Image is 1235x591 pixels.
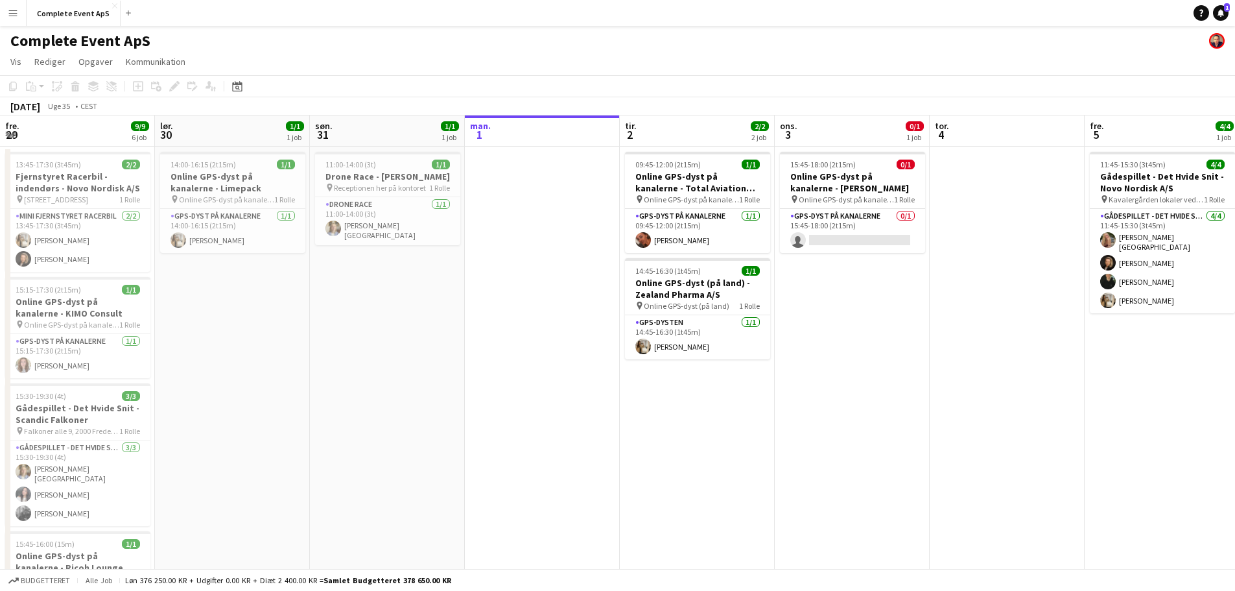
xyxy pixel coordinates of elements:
span: 1/1 [742,266,760,276]
a: Rediger [29,53,71,70]
app-card-role: Gådespillet - Det Hvide Snit4/411:45-15:30 (3t45m)[PERSON_NAME][GEOGRAPHIC_DATA][PERSON_NAME][PER... [1090,209,1235,313]
span: 1 Rolle [739,301,760,311]
span: Falkoner alle 9, 2000 Frederiksberg - Scandic Falkoner [24,426,119,436]
span: 1/1 [122,539,140,549]
span: 2/2 [122,160,140,169]
span: tir. [625,120,637,132]
div: 1 job [441,132,458,142]
app-card-role: Drone Race1/111:00-14:00 (3t)[PERSON_NAME][GEOGRAPHIC_DATA] [315,197,460,245]
span: 1 Rolle [119,195,140,204]
button: Budgetteret [6,573,72,588]
h3: Online GPS-dyst på kanalerne - Total Aviation Ltd A/S [625,171,770,194]
span: 1 Rolle [429,183,450,193]
span: 13:45-17:30 (3t45m) [16,160,81,169]
span: 1/1 [122,285,140,295]
span: ons. [780,120,797,132]
div: 1 job [906,132,923,142]
span: Online GPS-dyst (på land) [644,301,729,311]
app-job-card: 14:00-16:15 (2t15m)1/1Online GPS-dyst på kanalerne - Limepack Online GPS-dyst på kanalerne1 Rolle... [160,152,305,253]
span: Online GPS-dyst på kanalerne [799,195,894,204]
app-card-role: GPS-dyst på kanalerne0/115:45-18:00 (2t15m) [780,209,925,253]
span: fre. [1090,120,1104,132]
span: Samlet budgetteret 378 650.00 KR [323,575,451,585]
span: 31 [313,127,333,142]
a: Opgaver [73,53,118,70]
app-user-avatar: Christian Brøckner [1209,33,1225,49]
span: 29 [3,127,19,142]
span: 1 [1224,3,1230,12]
app-card-role: GPS-dyst på kanalerne1/115:15-17:30 (2t15m)[PERSON_NAME] [5,334,150,378]
app-card-role: Gådespillet - Det Hvide Snit3/315:30-19:30 (4t)[PERSON_NAME][GEOGRAPHIC_DATA][PERSON_NAME][PERSON... [5,440,150,526]
span: tor. [935,120,949,132]
h3: Online GPS-dyst på kanalerne - KIMO Consult [5,296,150,319]
span: Vis [10,56,21,67]
span: 5 [1088,127,1104,142]
app-job-card: 15:15-17:30 (2t15m)1/1Online GPS-dyst på kanalerne - KIMO Consult Online GPS-dyst på kanalerne1 R... [5,277,150,378]
span: 30 [158,127,173,142]
app-job-card: 14:45-16:30 (1t45m)1/1Online GPS-dyst (på land) - Zealand Pharma A/S Online GPS-dyst (på land)1 R... [625,258,770,359]
span: 1/1 [286,121,304,131]
span: 2 [623,127,637,142]
span: 4/4 [1216,121,1234,131]
span: 15:15-17:30 (2t15m) [16,285,81,295]
span: 1 Rolle [739,195,760,204]
app-card-role: GPS-dyst på kanalerne1/109:45-12:00 (2t15m)[PERSON_NAME] [625,209,770,253]
span: 11:00-14:00 (3t) [325,160,376,169]
span: Receptionen her på kontoret [334,183,426,193]
span: Kommunikation [126,56,185,67]
h3: Fjernstyret Racerbil - indendørs - Novo Nordisk A/S [5,171,150,194]
app-card-role: GPS-dysten1/114:45-16:30 (1t45m)[PERSON_NAME] [625,315,770,359]
span: 15:30-19:30 (4t) [16,391,66,401]
span: 3/3 [122,391,140,401]
div: CEST [80,101,97,111]
div: 6 job [132,132,148,142]
app-job-card: 15:45-18:00 (2t15m)0/1Online GPS-dyst på kanalerne - [PERSON_NAME] Online GPS-dyst på kanalerne1 ... [780,152,925,253]
span: 14:00-16:15 (2t15m) [171,160,236,169]
span: 4/4 [1206,160,1225,169]
div: 1 job [1216,132,1233,142]
h3: Gådespillet - Det Hvide Snit - Scandic Falkoner [5,402,150,426]
span: 15:45-18:00 (2t15m) [790,160,856,169]
div: 09:45-12:00 (2t15m)1/1Online GPS-dyst på kanalerne - Total Aviation Ltd A/S Online GPS-dyst på ka... [625,152,770,253]
div: Løn 376 250.00 KR + Udgifter 0.00 KR + Diæt 2 400.00 KR = [125,575,451,585]
button: Complete Event ApS [27,1,121,26]
span: Online GPS-dyst på kanalerne [24,320,119,330]
span: 1/1 [277,160,295,169]
h3: Online GPS-dyst på kanalerne - Limepack [160,171,305,194]
a: 1 [1213,5,1229,21]
span: 1 Rolle [119,426,140,436]
span: Uge 35 [43,101,75,111]
span: 2/2 [751,121,769,131]
span: 1/1 [742,160,760,169]
div: 15:30-19:30 (4t)3/3Gådespillet - Det Hvide Snit - Scandic Falkoner Falkoner alle 9, 2000 Frederik... [5,383,150,526]
span: Budgetteret [21,576,70,585]
span: 1 Rolle [1204,195,1225,204]
div: 1 job [287,132,303,142]
div: 2 job [751,132,768,142]
app-job-card: 13:45-17:30 (3t45m)2/2Fjernstyret Racerbil - indendørs - Novo Nordisk A/S [STREET_ADDRESS]1 Rolle... [5,152,150,272]
span: 15:45-16:00 (15m) [16,539,75,549]
span: 14:45-16:30 (1t45m) [635,266,701,276]
span: Alle job [83,575,114,585]
app-job-card: 11:00-14:00 (3t)1/1Drone Race - [PERSON_NAME] Receptionen her på kontoret1 RolleDrone Race1/111:0... [315,152,460,245]
span: 09:45-12:00 (2t15m) [635,160,701,169]
span: [STREET_ADDRESS] [24,195,88,204]
span: Opgaver [78,56,113,67]
span: 9/9 [131,121,149,131]
span: 0/1 [906,121,924,131]
h3: Online GPS-dyst (på land) - Zealand Pharma A/S [625,277,770,300]
span: 11:45-15:30 (3t45m) [1100,160,1166,169]
app-job-card: 11:45-15:30 (3t45m)4/4Gådespillet - Det Hvide Snit - Novo Nordisk A/S Kavalergården lokaler ved s... [1090,152,1235,313]
app-card-role: Mini Fjernstyret Racerbil2/213:45-17:30 (3t45m)[PERSON_NAME][PERSON_NAME] [5,209,150,272]
span: Rediger [34,56,65,67]
span: 1/1 [432,160,450,169]
span: Online GPS-dyst på kanalerne [644,195,739,204]
span: 3 [778,127,797,142]
div: [DATE] [10,100,40,113]
h3: Gådespillet - Det Hvide Snit - Novo Nordisk A/S [1090,171,1235,194]
span: man. [470,120,491,132]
